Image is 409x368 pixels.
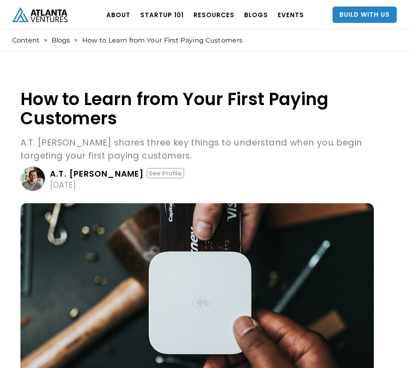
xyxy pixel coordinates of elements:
a: EVENTS [278,3,304,26]
div: How to Learn from Your First Paying Customers [82,36,243,45]
a: BLOGS [244,3,268,26]
h1: How to Learn from Your First Paying Customers [20,90,374,128]
div: > [44,36,47,45]
p: A.T. [PERSON_NAME] shares three key things to understand when you begin targeting your first payi... [20,136,374,162]
a: RESOURCES [193,3,234,26]
a: Blogs [52,36,70,45]
div: See Profile [147,168,184,178]
div: [DATE] [50,181,76,189]
a: Build With Us [333,7,397,23]
a: Content [12,36,40,45]
a: Startup 101 [140,3,184,26]
a: ABOUT [106,3,130,26]
div: > [74,36,78,45]
div: A.T. [PERSON_NAME] [50,170,144,178]
a: A.T. [PERSON_NAME]See Profile[DATE] [20,166,374,191]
